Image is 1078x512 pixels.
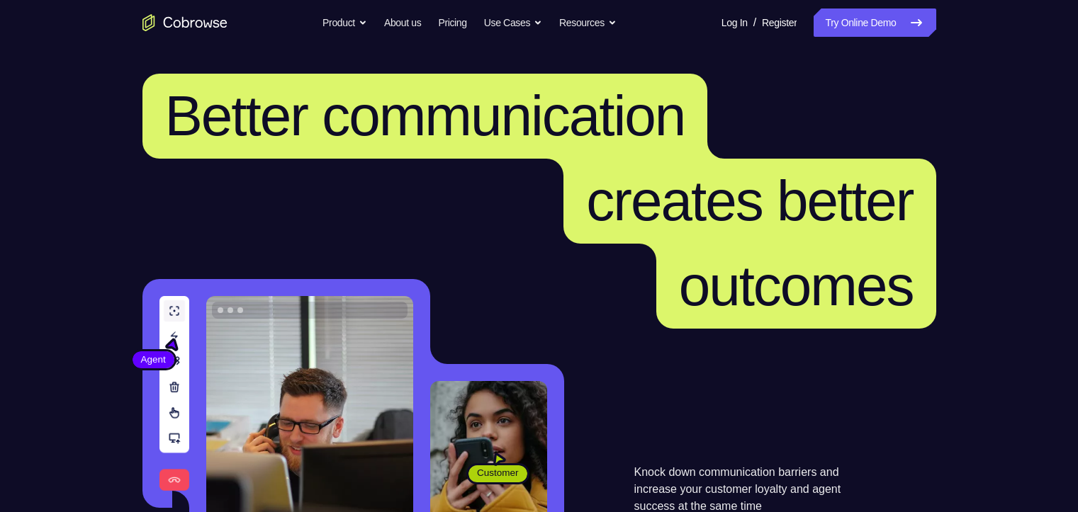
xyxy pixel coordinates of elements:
[322,8,367,37] button: Product
[762,8,797,37] a: Register
[814,8,936,37] a: Try Online Demo
[438,8,466,37] a: Pricing
[165,84,685,147] span: Better communication
[384,8,421,37] a: About us
[559,8,617,37] button: Resources
[679,254,914,317] span: outcomes
[586,169,913,232] span: creates better
[468,466,527,480] span: Customer
[484,8,542,37] button: Use Cases
[133,353,174,367] span: Agent
[142,14,228,31] a: Go to the home page
[753,14,756,31] span: /
[159,296,189,491] img: A series of tools used in co-browsing sessions
[722,8,748,37] a: Log In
